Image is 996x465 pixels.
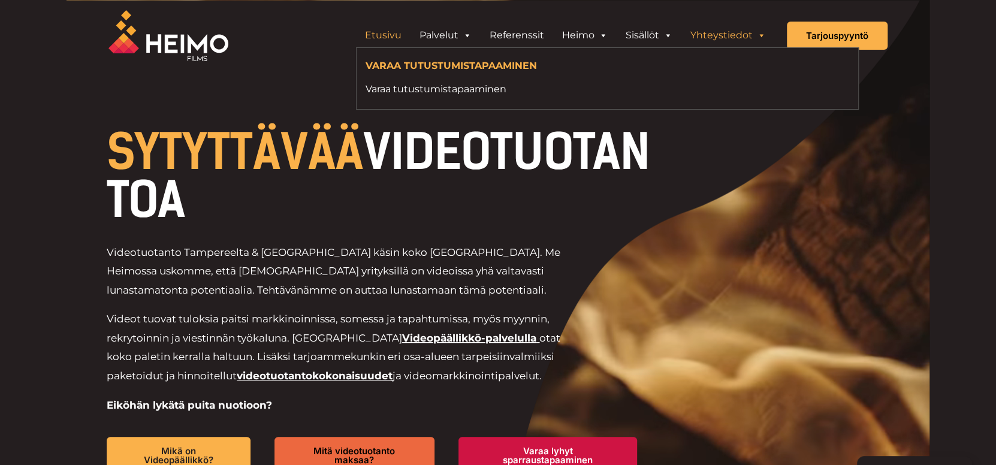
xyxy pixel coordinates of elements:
a: Videopäällikkö-palvelulla [402,332,536,344]
span: ja videomarkkinointipalvelut. [393,370,542,382]
a: Varaa tutustumistapaaminen [366,81,777,97]
a: Sisällöt [617,23,681,47]
p: Videotuotanto Tampereelta & [GEOGRAPHIC_DATA] käsin koko [GEOGRAPHIC_DATA]. Me Heimossa uskomme, ... [107,243,580,300]
span: Mikä on Videopäällikkö? [126,446,231,464]
strong: Eiköhän lykätä puita nuotioon? [107,399,272,411]
img: Heimo Filmsin logo [108,10,228,61]
a: Palvelut [411,23,481,47]
span: kunkin eri osa-alueen tarpeisiin [351,351,509,363]
a: videotuotantokokonaisuudet [237,370,393,382]
a: Tarjouspyyntö [787,22,888,50]
span: Mitä videotuotanto maksaa? [294,446,415,464]
aside: Header Widget 1 [350,23,781,47]
a: Yhteystiedot [681,23,775,47]
h1: VIDEOTUOTANTOA [107,128,661,224]
a: Referenssit [481,23,553,47]
span: SYTYTTÄVÄÄ [107,123,363,181]
h4: Varaa tutustumistapaaminen [366,60,777,74]
span: Varaa lyhyt sparraustapaaminen [478,446,618,464]
a: Heimo [553,23,617,47]
span: valmiiksi paketoidut ja hinnoitellut [107,351,554,382]
p: Videot tuovat tuloksia paitsi markkinoinnissa, somessa ja tapahtumissa, myös myynnin, rekrytoinni... [107,310,580,385]
a: Etusivu [356,23,411,47]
